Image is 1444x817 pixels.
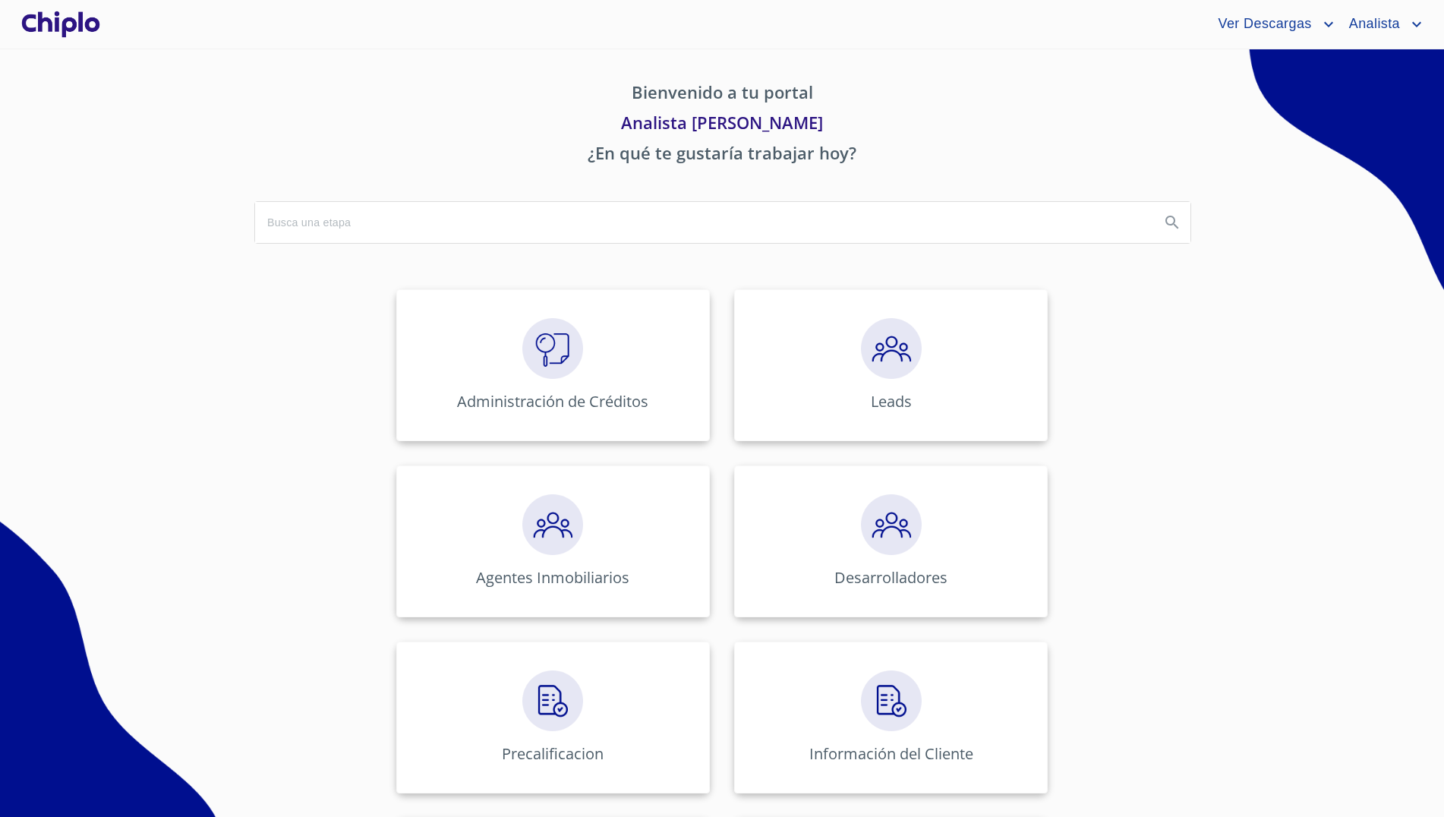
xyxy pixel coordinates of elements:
p: Agentes Inmobiliarios [476,567,629,588]
p: Bienvenido a tu portal [254,80,1190,110]
button: account of current user [1338,12,1426,36]
button: account of current user [1206,12,1337,36]
img: megaClickCreditos.png [522,670,583,731]
p: Desarrolladores [834,567,947,588]
img: megaClickVerifiacion.png [522,318,583,379]
input: search [255,202,1148,243]
p: Analista [PERSON_NAME] [254,110,1190,140]
span: Analista [1338,12,1408,36]
img: megaClickCreditos.png [861,670,922,731]
p: Precalificacion [502,743,604,764]
img: megaClickPrecalificacion.png [522,494,583,555]
img: megaClickPrecalificacion.png [861,318,922,379]
span: Ver Descargas [1206,12,1319,36]
button: Search [1154,204,1190,241]
p: Administración de Créditos [457,391,648,412]
p: ¿En qué te gustaría trabajar hoy? [254,140,1190,171]
img: megaClickPrecalificacion.png [861,494,922,555]
p: Información del Cliente [809,743,973,764]
p: Leads [871,391,912,412]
